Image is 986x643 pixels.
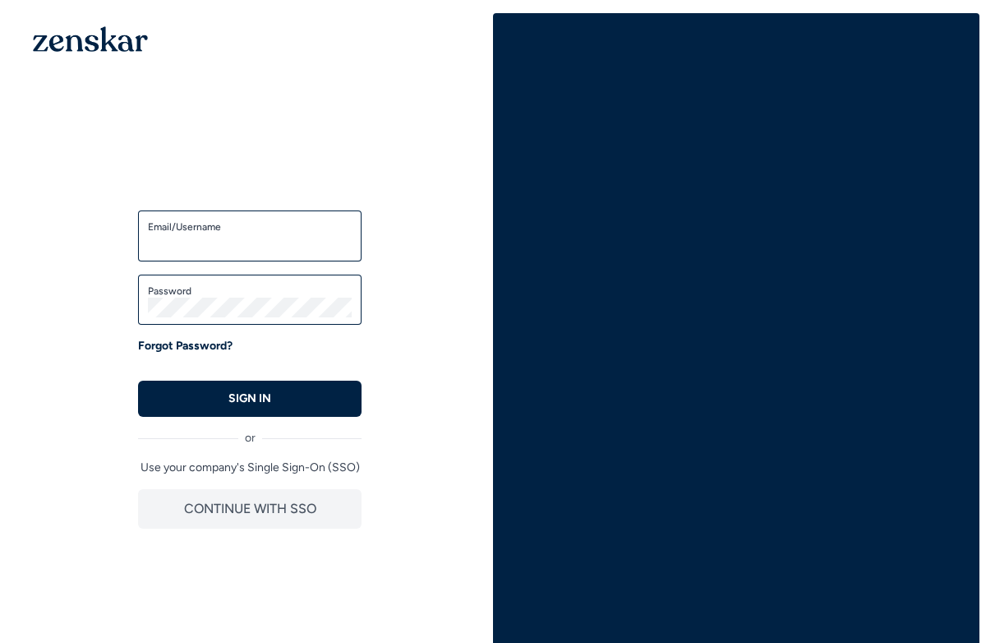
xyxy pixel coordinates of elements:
[148,284,352,298] label: Password
[33,26,148,52] img: 1OGAJ2xQqyY4LXKgY66KYq0eOWRCkrZdAb3gUhuVAqdWPZE9SRJmCz+oDMSn4zDLXe31Ii730ItAGKgCKgCCgCikA4Av8PJUP...
[138,489,362,529] button: CONTINUE WITH SSO
[138,338,233,354] a: Forgot Password?
[148,220,352,234] label: Email/Username
[138,460,362,476] p: Use your company's Single Sign-On (SSO)
[138,381,362,417] button: SIGN IN
[138,417,362,446] div: or
[228,391,271,407] p: SIGN IN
